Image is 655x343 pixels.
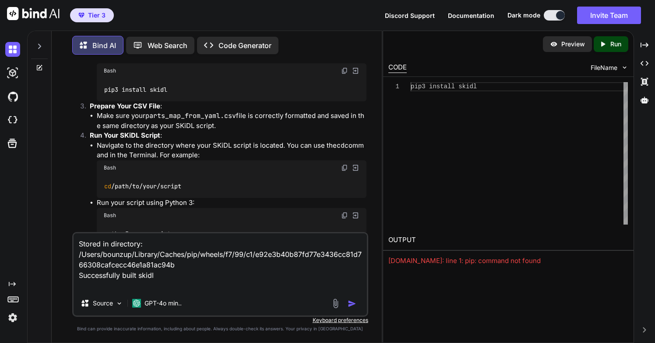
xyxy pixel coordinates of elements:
span: Bash [104,164,116,171]
p: Run [610,40,621,49]
img: attachment [331,298,341,308]
img: Open in Browser [352,211,359,219]
span: Tier 3 [88,11,106,20]
span: pip3 install skidl [411,83,477,90]
img: copy [341,212,348,219]
span: Documentation [448,12,494,19]
img: premium [78,13,85,18]
li: Navigate to the directory where your SKiDL script is located. You can use the command in the Term... [97,141,366,198]
p: Bind AI [92,40,116,51]
span: FileName [591,63,617,72]
button: Documentation [448,11,494,20]
button: premiumTier 3 [70,8,114,22]
p: GPT-4o min.. [144,299,182,308]
img: chevron down [621,64,628,71]
li: Once you have Python 3 installed, you can install SKiDL using pip. Run the following command in t... [97,44,366,101]
span: Dark mode [507,11,540,20]
p: Web Search [148,40,187,51]
li: Run your script using Python 3: [97,198,366,246]
img: githubDark [5,89,20,104]
img: preview [550,40,558,48]
img: Open in Browser [352,164,359,172]
code: /path/to/your/script [104,182,182,191]
img: copy [341,67,348,74]
p: Preview [561,40,585,49]
textarea: Stored in directory: /Users/bounzup/Library/Caches/pip/wheels/f7/99/c1/e92e3b40b87fd77e3436cc81d7... [74,233,367,291]
img: darkAi-studio [5,66,20,80]
span: Bash [104,212,116,219]
p: Bind can provide inaccurate information, including about people. Always double-check its answers.... [72,326,368,332]
img: cloudideIcon [5,113,20,128]
h2: OUTPUT [383,230,634,250]
div: CODE [388,62,407,73]
strong: Prepare Your CSV File [90,102,160,110]
p: Source [93,299,113,308]
img: darkChat [5,42,20,57]
img: Open in Browser [352,67,359,75]
img: GPT-4o mini [132,299,141,308]
li: Make sure your file is correctly formatted and saved in the same directory as your SKiDL script. [97,111,366,131]
strong: Run Your SKiDL Script [90,131,160,139]
code: parts_map_from_yaml.csv [145,111,236,120]
img: copy [341,164,348,171]
span: Discord Support [385,12,435,19]
div: 1 [388,82,399,91]
p: : [90,101,366,111]
p: Code Generator [218,40,271,51]
span: cd [104,183,111,191]
code: pip3 install skidl [104,85,168,94]
button: Discord Support [385,11,435,20]
div: [DOMAIN_NAME]: line 1: pip: command not found [388,256,628,266]
p: Keyboard preferences [72,317,368,324]
code: python3 your_script_name.py [104,229,200,239]
button: Invite Team [577,7,641,24]
p: : [90,131,366,141]
span: Bash [104,67,116,74]
img: Pick Models [116,300,123,307]
img: Bind AI [7,7,60,20]
code: cd [337,141,345,150]
img: icon [348,299,356,308]
img: settings [5,310,20,325]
